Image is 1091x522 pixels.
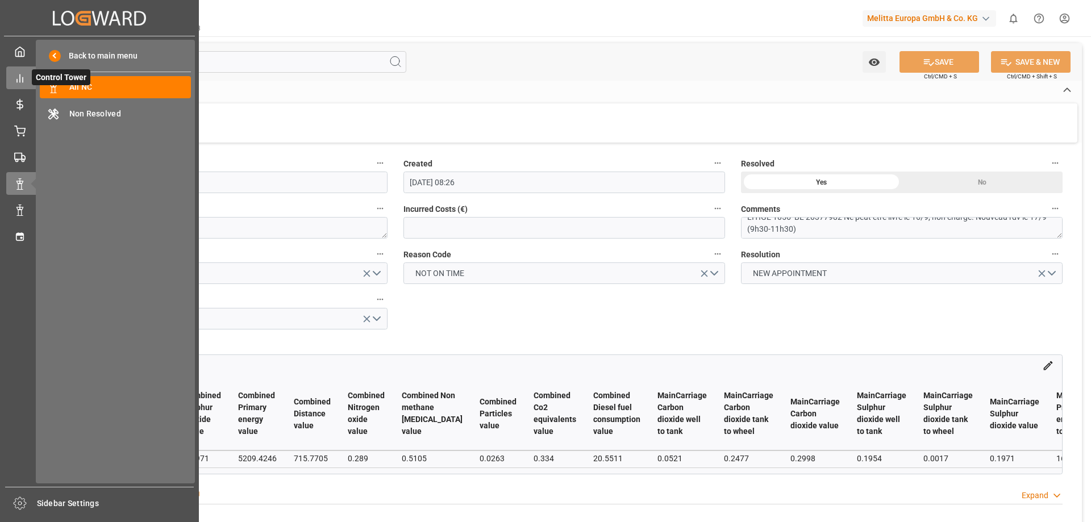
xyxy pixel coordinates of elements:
button: Created [710,156,725,170]
div: No [902,172,1063,193]
th: Combined Diesel fuel consumption value [585,377,649,450]
div: Yes [741,172,902,193]
button: Melitta Europa GmbH & Co. KG [863,7,1001,29]
span: NOT ON TIME [410,268,470,279]
span: Non Resolved [69,108,191,120]
button: Comments [1048,201,1063,216]
button: open menu [403,262,725,284]
a: All NC [40,76,191,98]
button: open menu [66,308,388,329]
th: MainCarriage Carbon dioxide tank to wheel [715,377,782,450]
a: Data Management [6,199,193,221]
span: Reason Code [403,249,451,261]
button: Incurred Costs (€) [710,201,725,216]
button: open menu [66,262,388,284]
span: Back to main menu [61,50,138,62]
th: MainCarriage Sulphur dioxide tank to wheel [915,377,981,450]
a: My Cockpit [6,40,193,62]
div: 0.1971 [184,452,221,465]
button: open menu [863,51,886,73]
input: Search Fields [52,51,406,73]
span: Ctrl/CMD + S [924,72,957,81]
th: Combined Distance value [285,377,339,450]
div: Expand [1022,490,1048,502]
div: 20.5511 [593,452,640,465]
button: Resolved [1048,156,1063,170]
th: MainCarriage Sulphur dioxide value [981,377,1048,450]
button: Responsible Party [373,247,388,261]
span: Incurred Costs (€) [403,203,468,215]
span: Created [403,158,432,170]
div: 0.289 [348,452,385,465]
span: Control Tower [32,69,90,85]
button: Transport ID Logward * [373,201,388,216]
button: open menu [741,262,1063,284]
div: 5209.4246 [238,452,277,465]
div: 715.7705 [294,452,331,465]
a: Control TowerControl Tower [6,66,193,89]
button: SAVE [900,51,979,73]
a: Timeslot Management [6,225,193,247]
textarea: 353343ba4bbb [66,217,388,239]
div: 0.2477 [724,452,773,465]
th: Combined Particles value [471,377,525,450]
span: Resolved [741,158,774,170]
div: 0.2998 [790,452,840,465]
th: MainCarriage Carbon dioxide value [782,377,848,450]
div: 0.1954 [857,452,906,465]
th: MainCarriage Carbon dioxide well to tank [649,377,715,450]
button: SAVE & NEW [991,51,1071,73]
input: DD-MM-YYYY HH:MM [403,172,725,193]
a: Transport Management [6,146,193,168]
span: Ctrl/CMD + Shift + S [1007,72,1057,81]
th: Combined Primary energy value [230,377,285,450]
button: show 0 new notifications [1001,6,1026,31]
div: 0.334 [534,452,576,465]
textarea: LITIGE 1056 BL 20377982 Ne peut être livré le 16/9, non chargé. Nouveau rdv le 17/9 (9h30-11h30) [741,217,1063,239]
button: Updated [373,156,388,170]
a: Non Resolved [40,102,191,124]
span: All NC [69,81,191,93]
th: Combined Non methane [MEDICAL_DATA] value [393,377,471,450]
div: 0.0263 [480,452,517,465]
div: Melitta Europa GmbH & Co. KG [863,10,996,27]
span: Sidebar Settings [37,498,194,510]
span: Resolution [741,249,780,261]
th: MainCarriage Sulphur dioxide well to tank [848,377,915,450]
button: Resolution [1048,247,1063,261]
button: Cost Ownership [373,292,388,307]
button: Help Center [1026,6,1052,31]
a: Order Management [6,119,193,141]
th: Combined Sulphur dioxide value [176,377,230,450]
div: 0.5105 [402,452,463,465]
div: 0.1971 [990,452,1039,465]
div: 0.0017 [923,452,973,465]
a: Rate Management [6,93,193,115]
span: Comments [741,203,780,215]
th: Combined Co2 equivalents value [525,377,585,450]
div: 0.0521 [657,452,707,465]
th: Combined Nitrogen oxide value [339,377,393,450]
input: DD-MM-YYYY HH:MM [66,172,388,193]
span: NEW APPOINTMENT [747,268,832,279]
button: Reason Code [710,247,725,261]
